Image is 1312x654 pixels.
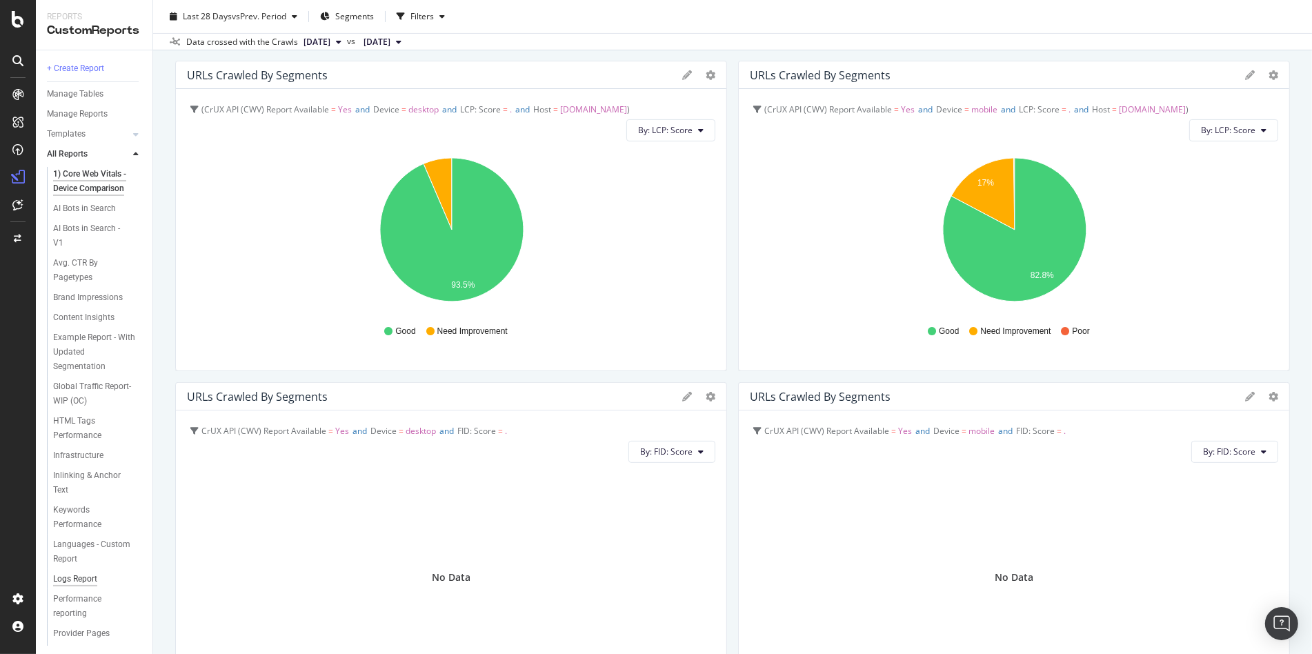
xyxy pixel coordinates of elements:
[451,280,475,290] text: 93.5%
[1074,103,1089,115] span: and
[706,392,715,402] div: gear
[47,87,103,101] div: Manage Tables
[47,11,141,23] div: Reports
[53,572,97,586] div: Logs Report
[1203,446,1255,457] span: By: FID: Score
[232,10,286,22] span: vs Prev. Period
[53,330,143,374] a: Example Report - With Updated Segmentation
[186,36,298,48] div: Data crossed with the Crawls
[47,147,88,161] div: All Reports
[1189,119,1278,141] button: By: LCP: Score
[187,152,716,313] svg: A chart.
[1265,607,1298,640] div: Open Intercom Messenger
[53,221,130,250] div: AI Bots in Search - V1
[503,103,508,115] span: =
[1001,103,1015,115] span: and
[183,10,232,22] span: Last 28 Days
[53,290,123,305] div: Brand Impressions
[439,425,454,437] span: and
[53,572,143,586] a: Logs Report
[53,503,130,532] div: Keywords Performance
[406,425,436,437] span: desktop
[1031,270,1054,280] text: 82.8%
[505,425,507,437] span: .
[918,103,933,115] span: and
[399,425,404,437] span: =
[936,103,962,115] span: Device
[53,379,143,408] a: Global Traffic Report- WIP (OC)
[432,571,470,584] div: No Data
[1112,103,1117,115] span: =
[47,23,141,39] div: CustomReports
[1069,103,1071,115] span: .
[1191,441,1278,463] button: By: FID: Score
[515,103,530,115] span: and
[437,326,508,337] span: Need Improvement
[53,626,110,641] div: Provider Pages
[750,390,891,404] div: URLs Crawled by Segments
[971,103,997,115] span: mobile
[891,425,896,437] span: =
[764,425,889,437] span: CrUX API (CWV) Report Available
[53,414,131,443] div: HTML Tags Performance
[355,103,370,115] span: and
[460,103,501,115] span: LCP: Score
[47,107,143,121] a: Manage Reports
[401,103,406,115] span: =
[164,6,303,28] button: Last 28 DaysvsPrev. Period
[510,103,512,115] span: .
[1019,103,1060,115] span: LCP: Score
[964,103,969,115] span: =
[47,127,129,141] a: Templates
[898,425,912,437] span: Yes
[995,571,1033,584] div: No Data
[335,425,349,437] span: Yes
[410,10,434,22] div: Filters
[53,448,103,463] div: Infrastructure
[53,256,130,285] div: Avg. CTR By Pagetypes
[750,68,891,82] div: URLs Crawled by Segments
[204,103,329,115] span: CrUX API (CWV) Report Available
[53,448,143,463] a: Infrastructure
[962,425,966,437] span: =
[640,446,693,457] span: By: FID: Score
[1016,425,1055,437] span: FID: Score
[1269,392,1278,402] div: gear
[750,152,1279,313] svg: A chart.
[1269,70,1278,80] div: gear
[933,425,960,437] span: Device
[304,36,330,48] span: 2025 Aug. 28th
[442,103,457,115] span: and
[457,425,496,437] span: FID: Score
[939,326,959,337] span: Good
[328,425,333,437] span: =
[53,414,143,443] a: HTML Tags Performance
[187,68,328,82] div: URLs Crawled by Segments
[335,10,374,22] span: Segments
[968,425,995,437] span: mobile
[53,379,133,408] div: Global Traffic Report- WIP (OC)
[352,425,367,437] span: and
[1073,326,1090,337] span: Poor
[1064,425,1066,437] span: .
[738,61,1290,371] div: URLs Crawled by SegmentsgeargearCrUX API (CWV) Report Available = YesandDevice = mobileandLCP: Sc...
[47,87,143,101] a: Manage Tables
[560,103,627,115] span: [DOMAIN_NAME]
[53,290,143,305] a: Brand Impressions
[53,592,143,621] a: Performance reporting
[364,36,390,48] span: 2025 Jul. 31st
[391,6,450,28] button: Filters
[47,107,108,121] div: Manage Reports
[1119,103,1186,115] span: [DOMAIN_NAME]
[553,103,558,115] span: =
[347,35,358,48] span: vs
[373,103,399,115] span: Device
[53,503,143,532] a: Keywords Performance
[53,167,135,196] div: 1) Core Web Vitals - Device Comparison
[53,537,143,566] a: Languages - Custom Report
[894,103,899,115] span: =
[53,468,143,497] a: Inlinking & Anchor Text
[53,468,130,497] div: Inlinking & Anchor Text
[533,103,551,115] span: Host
